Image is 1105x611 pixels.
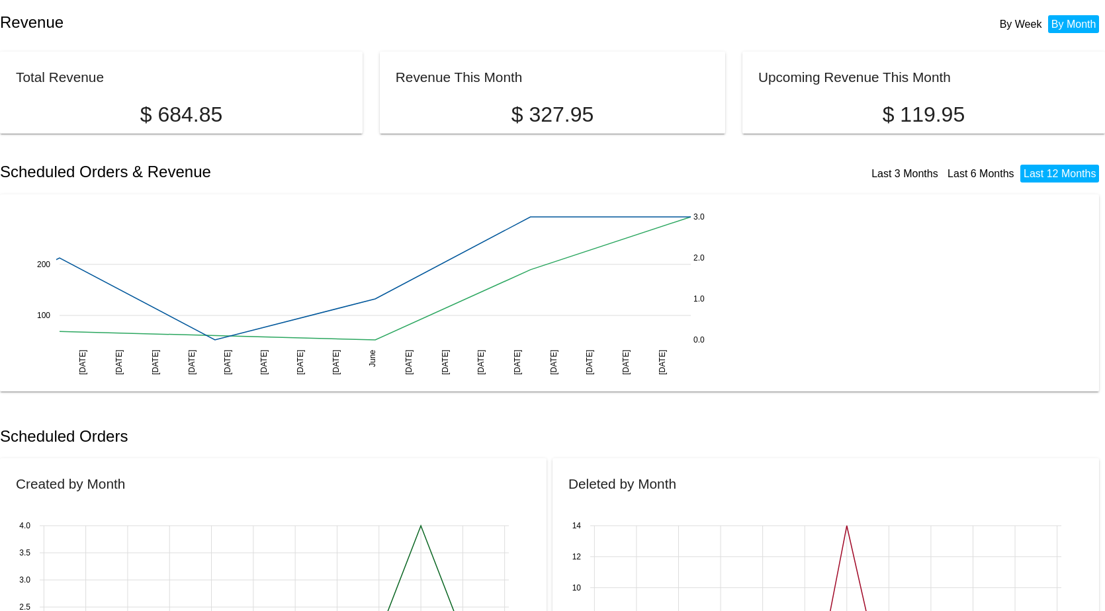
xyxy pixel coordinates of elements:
text: [DATE] [621,350,631,375]
h2: Created by Month [16,476,125,491]
text: [DATE] [658,350,667,375]
h2: Total Revenue [16,69,104,85]
text: [DATE] [187,350,197,375]
h2: Deleted by Month [568,476,676,491]
text: [DATE] [296,350,305,375]
text: 200 [37,259,50,268]
text: [DATE] [223,350,232,375]
text: 3.0 [693,212,705,221]
text: [DATE] [259,350,269,375]
p: $ 119.95 [758,102,1089,127]
text: [DATE] [151,350,160,375]
li: By Week [996,15,1045,33]
text: [DATE] [513,350,522,375]
text: 0.0 [693,335,705,344]
text: [DATE] [549,350,558,375]
h2: Upcoming Revenue This Month [758,69,951,85]
text: 14 [572,521,582,530]
a: Last 6 Months [948,168,1014,179]
a: Last 12 Months [1024,168,1096,179]
a: Last 3 Months [871,168,938,179]
text: [DATE] [404,350,414,375]
text: [DATE] [114,350,124,375]
p: $ 684.85 [16,102,347,127]
text: 10 [572,583,582,592]
text: June [368,349,377,366]
p: $ 327.95 [396,102,709,127]
text: [DATE] [78,350,87,375]
text: [DATE] [585,350,594,375]
text: 4.0 [19,521,30,530]
text: [DATE] [441,350,450,375]
text: 3.5 [19,548,30,557]
li: By Month [1048,15,1100,33]
text: 100 [37,310,50,319]
text: 1.0 [693,294,705,303]
text: 12 [572,552,582,561]
text: [DATE] [331,350,341,375]
h2: Revenue This Month [396,69,523,85]
text: [DATE] [476,350,486,375]
text: 2.0 [693,253,705,262]
text: 3.0 [19,575,30,585]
